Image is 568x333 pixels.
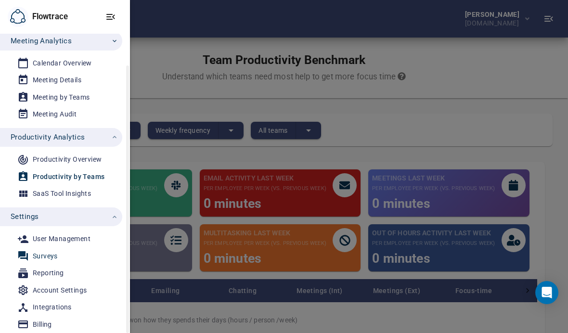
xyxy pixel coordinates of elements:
button: Toggle Sidebar [99,5,122,28]
div: Meeting by Teams [33,91,90,103]
div: Productivity Overview [33,154,102,166]
span: Meeting Analytics [11,35,72,47]
div: Billing [33,319,52,331]
div: User Management [33,233,90,245]
div: Calendar Overview [33,57,92,69]
div: Reporting [33,267,64,279]
img: Flowtrace Analytics [10,9,26,25]
div: Meeting Details [33,74,81,86]
div: SaaS Tool Insights [33,188,91,200]
div: Flowtrace [28,11,68,23]
span: Productivity Analytics [11,131,85,143]
div: Meeting Audit [33,108,77,120]
button: Flowtrace Analytics [8,7,28,27]
span: Settings [11,210,39,223]
div: Flowtrace Analytics [8,7,68,27]
div: Account Settings [33,284,87,296]
div: Productivity by Teams [33,171,104,183]
div: Surveys [33,250,58,262]
div: Open Intercom Messenger [535,281,558,304]
div: Integrations [33,301,72,313]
